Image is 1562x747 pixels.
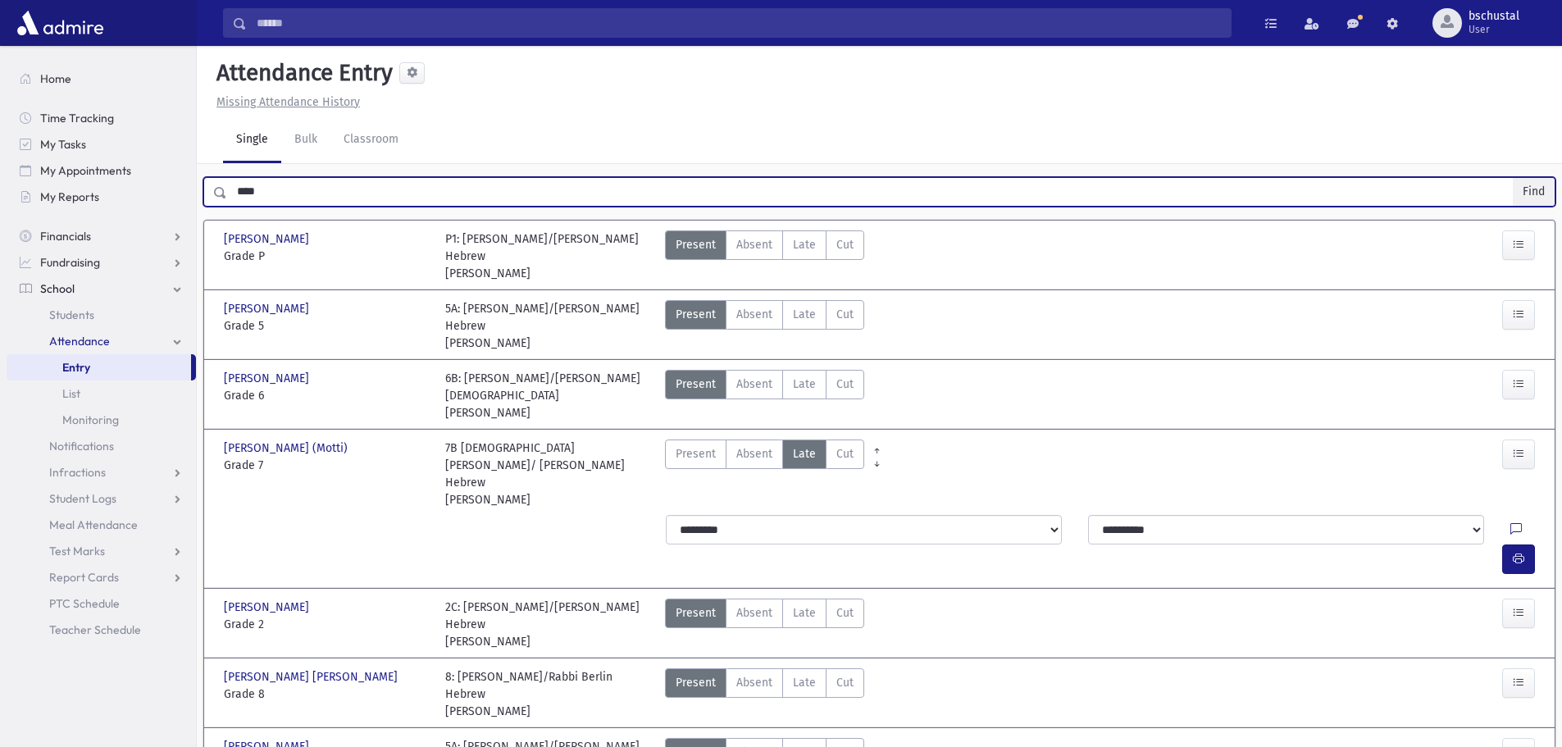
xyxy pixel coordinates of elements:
[836,445,854,462] span: Cut
[1513,178,1555,206] button: Find
[793,236,816,253] span: Late
[49,491,116,506] span: Student Logs
[7,66,196,92] a: Home
[49,570,119,585] span: Report Cards
[736,376,772,393] span: Absent
[7,538,196,564] a: Test Marks
[40,163,131,178] span: My Appointments
[736,604,772,622] span: Absent
[7,302,196,328] a: Students
[836,674,854,691] span: Cut
[49,465,106,480] span: Infractions
[7,184,196,210] a: My Reports
[736,306,772,323] span: Absent
[62,412,119,427] span: Monitoring
[224,599,312,616] span: [PERSON_NAME]
[40,111,114,125] span: Time Tracking
[793,445,816,462] span: Late
[7,617,196,643] a: Teacher Schedule
[49,596,120,611] span: PTC Schedule
[793,376,816,393] span: Late
[445,230,650,282] div: P1: [PERSON_NAME]/[PERSON_NAME] Hebrew [PERSON_NAME]
[40,229,91,244] span: Financials
[445,300,650,352] div: 5A: [PERSON_NAME]/[PERSON_NAME] Hebrew [PERSON_NAME]
[7,407,196,433] a: Monitoring
[7,328,196,354] a: Attendance
[223,117,281,163] a: Single
[62,360,90,375] span: Entry
[1469,10,1519,23] span: bschustal
[62,386,80,401] span: List
[40,71,71,86] span: Home
[247,8,1231,38] input: Search
[216,95,360,109] u: Missing Attendance History
[49,334,110,348] span: Attendance
[7,512,196,538] a: Meal Attendance
[13,7,107,39] img: AdmirePro
[7,564,196,590] a: Report Cards
[224,387,429,404] span: Grade 6
[224,230,312,248] span: [PERSON_NAME]
[224,440,351,457] span: [PERSON_NAME] (Motti)
[665,370,864,421] div: AttTypes
[224,317,429,335] span: Grade 5
[793,604,816,622] span: Late
[7,485,196,512] a: Student Logs
[445,599,650,650] div: 2C: [PERSON_NAME]/[PERSON_NAME] Hebrew [PERSON_NAME]
[224,686,429,703] span: Grade 8
[676,306,716,323] span: Present
[676,604,716,622] span: Present
[836,236,854,253] span: Cut
[836,376,854,393] span: Cut
[1469,23,1519,36] span: User
[40,137,86,152] span: My Tasks
[445,668,650,720] div: 8: [PERSON_NAME]/Rabbi Berlin Hebrew [PERSON_NAME]
[676,445,716,462] span: Present
[7,223,196,249] a: Financials
[49,544,105,558] span: Test Marks
[445,370,650,421] div: 6B: [PERSON_NAME]/[PERSON_NAME] [DEMOGRAPHIC_DATA] [PERSON_NAME]
[330,117,412,163] a: Classroom
[676,674,716,691] span: Present
[224,457,429,474] span: Grade 7
[793,306,816,323] span: Late
[7,433,196,459] a: Notifications
[40,281,75,296] span: School
[49,517,138,532] span: Meal Attendance
[7,131,196,157] a: My Tasks
[676,376,716,393] span: Present
[224,370,312,387] span: [PERSON_NAME]
[49,307,94,322] span: Students
[793,674,816,691] span: Late
[210,59,393,87] h5: Attendance Entry
[665,668,864,720] div: AttTypes
[49,622,141,637] span: Teacher Schedule
[40,189,99,204] span: My Reports
[224,300,312,317] span: [PERSON_NAME]
[40,255,100,270] span: Fundraising
[7,249,196,276] a: Fundraising
[7,276,196,302] a: School
[7,105,196,131] a: Time Tracking
[665,300,864,352] div: AttTypes
[7,380,196,407] a: List
[281,117,330,163] a: Bulk
[665,599,864,650] div: AttTypes
[49,439,114,453] span: Notifications
[224,668,401,686] span: [PERSON_NAME] [PERSON_NAME]
[736,445,772,462] span: Absent
[210,95,360,109] a: Missing Attendance History
[7,354,191,380] a: Entry
[736,236,772,253] span: Absent
[736,674,772,691] span: Absent
[7,459,196,485] a: Infractions
[665,440,864,508] div: AttTypes
[665,230,864,282] div: AttTypes
[7,590,196,617] a: PTC Schedule
[7,157,196,184] a: My Appointments
[676,236,716,253] span: Present
[445,440,650,508] div: 7B [DEMOGRAPHIC_DATA][PERSON_NAME]/ [PERSON_NAME] Hebrew [PERSON_NAME]
[224,616,429,633] span: Grade 2
[224,248,429,265] span: Grade P
[836,604,854,622] span: Cut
